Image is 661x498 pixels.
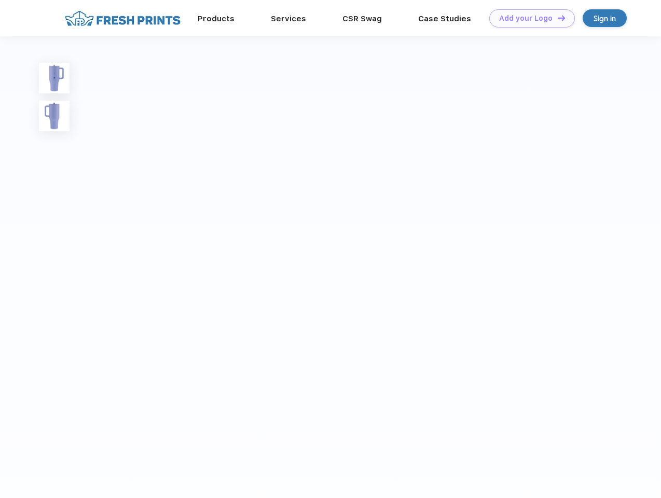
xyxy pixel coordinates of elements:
[583,9,627,27] a: Sign in
[594,12,616,24] div: Sign in
[198,14,235,23] a: Products
[39,63,70,93] img: func=resize&h=100
[558,15,565,21] img: DT
[62,9,184,27] img: fo%20logo%202.webp
[499,14,553,23] div: Add your Logo
[39,101,70,131] img: func=resize&h=100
